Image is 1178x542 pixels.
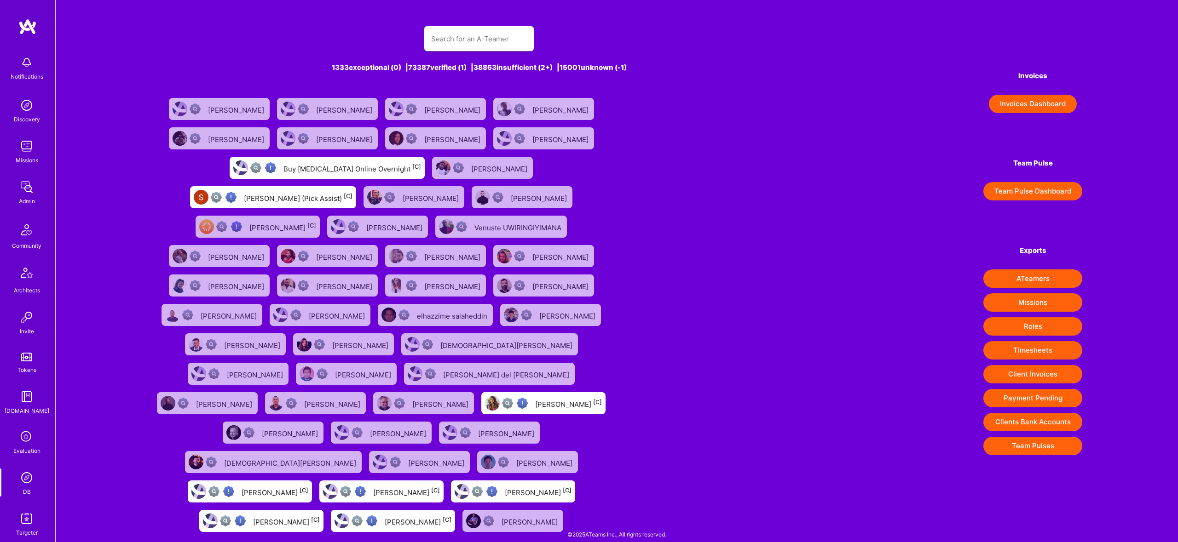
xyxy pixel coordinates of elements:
[504,308,519,322] img: User Avatar
[243,427,254,438] img: Not Scrubbed
[298,133,309,144] img: Not Scrubbed
[208,368,219,379] img: Not Scrubbed
[244,191,352,203] div: [PERSON_NAME] (Pick Assist)
[983,182,1082,200] button: Team Pulse Dashboard
[352,515,363,526] img: Not fully vetted
[502,515,560,527] div: [PERSON_NAME]
[189,337,203,352] img: User Avatar
[443,425,457,440] img: User Avatar
[273,271,381,300] a: User AvatarNot Scrubbed[PERSON_NAME]
[497,249,512,263] img: User Avatar
[398,309,410,320] img: Not Scrubbed
[516,456,574,468] div: [PERSON_NAME]
[17,388,36,406] img: guide book
[514,103,525,114] img: Not Scrubbed
[381,241,490,271] a: User AvatarNot Scrubbed[PERSON_NAME]
[384,192,395,203] img: Not Scrubbed
[381,308,396,322] img: User Avatar
[281,102,295,116] img: User Avatar
[178,398,189,409] img: Not Scrubbed
[17,96,36,114] img: discovery
[497,102,512,116] img: User Avatar
[17,53,36,72] img: bell
[335,513,349,528] img: User Avatar
[165,124,273,153] a: User AvatarNot Scrubbed[PERSON_NAME]
[431,487,440,494] sup: [C]
[355,486,366,497] img: High Potential User
[23,487,31,496] div: DB
[250,162,261,173] img: Not fully vetted
[403,191,461,203] div: [PERSON_NAME]
[381,94,490,124] a: User AvatarNot Scrubbed[PERSON_NAME]
[983,269,1082,288] button: ATeamers
[191,484,206,499] img: User Avatar
[300,487,308,494] sup: [C]
[424,103,482,115] div: [PERSON_NAME]
[436,160,450,175] img: User Avatar
[323,484,338,499] img: User Avatar
[327,506,459,536] a: User AvatarNot fully vettedHigh Potential User[PERSON_NAME][C]
[182,309,193,320] img: Not Scrubbed
[190,133,201,144] img: Not Scrubbed
[352,427,363,438] img: Not Scrubbed
[486,486,497,497] img: High Potential User
[344,193,352,200] sup: [C]
[208,103,266,115] div: [PERSON_NAME]
[226,425,241,440] img: User Avatar
[408,456,466,468] div: [PERSON_NAME]
[290,309,301,320] img: Not Scrubbed
[989,95,1077,113] button: Invoices Dashboard
[514,251,525,262] img: Not Scrubbed
[497,131,512,146] img: User Avatar
[253,515,320,527] div: [PERSON_NAME]
[281,249,295,263] img: User Avatar
[186,183,360,212] a: User AvatarNot fully vettedHigh Potential User[PERSON_NAME] (Pick Assist)[C]
[266,300,374,330] a: User AvatarNot Scrubbed[PERSON_NAME]
[265,162,276,173] img: High Potential User
[233,160,248,175] img: User Avatar
[983,159,1082,167] h4: Team Pulse
[261,388,370,418] a: User AvatarNot Scrubbed[PERSON_NAME]
[192,212,323,241] a: User AvatarNot fully vettedHigh Potential User[PERSON_NAME][C]
[390,456,401,468] img: Not Scrubbed
[472,486,483,497] img: Not fully vetted
[196,397,254,409] div: [PERSON_NAME]
[406,251,417,262] img: Not Scrubbed
[16,155,38,165] div: Missions
[16,263,38,285] img: Architects
[184,359,292,388] a: User AvatarNot Scrubbed[PERSON_NAME]
[165,94,273,124] a: User AvatarNot Scrubbed[PERSON_NAME]
[373,485,440,497] div: [PERSON_NAME]
[406,280,417,291] img: Not Scrubbed
[492,192,503,203] img: Not Scrubbed
[314,339,325,350] img: Not Scrubbed
[316,132,374,144] div: [PERSON_NAME]
[406,103,417,114] img: Not Scrubbed
[478,427,536,439] div: [PERSON_NAME]
[165,271,273,300] a: User AvatarNot Scrubbed[PERSON_NAME]
[327,418,435,447] a: User AvatarNot Scrubbed[PERSON_NAME]
[298,103,309,114] img: Not Scrubbed
[14,114,40,124] div: Discovery
[431,27,527,51] input: Search for an A-Teamer
[443,516,451,523] sup: [C]
[424,280,482,291] div: [PERSON_NAME]
[389,278,404,293] img: User Avatar
[216,221,227,232] img: Not fully vetted
[242,485,308,497] div: [PERSON_NAME]
[316,103,374,115] div: [PERSON_NAME]
[447,477,579,506] a: User AvatarNot fully vettedHigh Potential User[PERSON_NAME][C]
[19,196,35,206] div: Admin
[474,221,563,233] div: Venuste UWIRINGIYIMANA
[235,515,246,526] img: High Potential User
[223,486,234,497] img: High Potential User
[983,95,1082,113] a: Invoices Dashboard
[385,515,451,527] div: [PERSON_NAME]
[453,162,464,173] img: Not Scrubbed
[181,447,365,477] a: User AvatarNot Scrubbed[DEMOGRAPHIC_DATA][PERSON_NAME]
[478,388,609,418] a: User AvatarNot fully vettedHigh Potential User[PERSON_NAME][C]
[298,251,309,262] img: Not Scrubbed
[317,368,328,379] img: Not Scrubbed
[309,309,367,321] div: [PERSON_NAME]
